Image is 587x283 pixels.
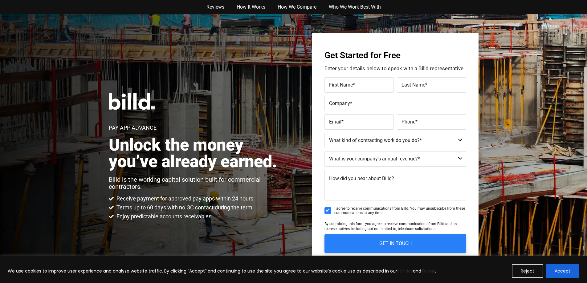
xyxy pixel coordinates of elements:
[324,234,466,253] input: GET IN TOUCH
[421,268,435,274] a: Terms
[402,119,415,125] span: Phone
[324,207,331,214] input: I agree to receive communications from Billd. You may unsubscribe from these communications at an...
[402,82,425,88] span: Last Name
[329,100,350,106] span: Company
[115,204,252,211] span: Terms up to 60 days with no GC contact during the term
[115,195,253,202] span: Receive payment for approved pay apps within 24 hours
[329,82,353,88] span: First Name
[512,264,543,278] button: Reject
[109,137,283,170] h2: Unlock the money you’ve already earned.
[546,264,579,278] button: Accept
[329,119,341,125] span: Email
[329,176,394,181] span: How did you hear about Billd?
[8,267,436,275] p: We use cookies to improve user experience and analyze website traffic. By clicking “Accept” and c...
[109,125,157,131] h1: Pay App Advance
[115,213,211,220] span: Enjoy predictable accounts receivables
[324,51,466,60] h3: Get Started for Free
[334,206,466,215] span: I agree to receive communications from Billd. You may unsubscribe from these communications at an...
[397,268,413,274] a: Policies
[324,222,457,231] span: By submitting this form, you agree to receive communications from Billd and its representatives, ...
[109,176,283,190] p: Billd is the working capital solution built for commercial contractors.
[324,66,466,71] p: Enter your details below to speak with a Billd representative.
